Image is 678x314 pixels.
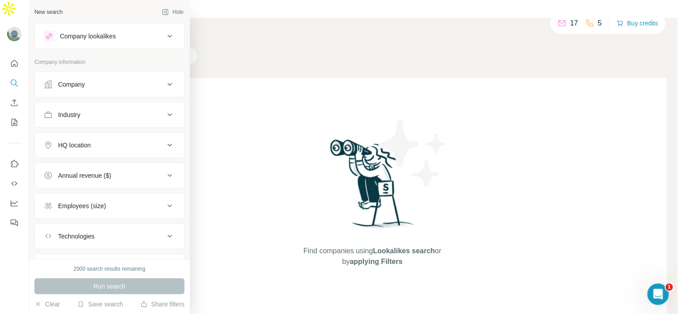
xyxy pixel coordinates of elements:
[7,55,21,71] button: Quick start
[77,300,123,309] button: Save search
[58,80,85,89] div: Company
[60,32,116,41] div: Company lookalikes
[35,165,184,186] button: Annual revenue ($)
[598,18,602,29] p: 5
[7,176,21,192] button: Use Surfe API
[35,25,184,47] button: Company lookalikes
[58,232,95,241] div: Technologies
[373,247,435,255] span: Lookalikes search
[7,156,21,172] button: Use Surfe on LinkedIn
[34,58,185,66] p: Company information
[7,27,21,41] img: Avatar
[648,284,669,305] iframe: Intercom live chat
[35,134,184,156] button: HQ location
[35,256,184,277] button: Keywords
[617,17,658,29] button: Buy credits
[58,171,111,180] div: Annual revenue ($)
[35,74,184,95] button: Company
[301,246,444,267] span: Find companies using or by
[7,75,21,91] button: Search
[7,95,21,111] button: Enrich CSV
[34,300,60,309] button: Clear
[7,195,21,211] button: Dashboard
[350,258,403,265] span: applying Filters
[7,215,21,231] button: Feedback
[35,195,184,217] button: Employees (size)
[373,113,453,194] img: Surfe Illustration - Stars
[35,226,184,247] button: Technologies
[74,265,146,273] div: 2000 search results remaining
[78,29,667,41] h4: Search
[7,114,21,130] button: My lists
[58,110,80,119] div: Industry
[156,5,190,19] button: Hide
[570,18,578,29] p: 17
[140,300,185,309] button: Share filters
[326,137,419,237] img: Surfe Illustration - Woman searching with binoculars
[58,201,106,210] div: Employees (size)
[666,284,673,291] span: 1
[34,8,63,16] div: New search
[58,141,91,150] div: HQ location
[35,104,184,126] button: Industry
